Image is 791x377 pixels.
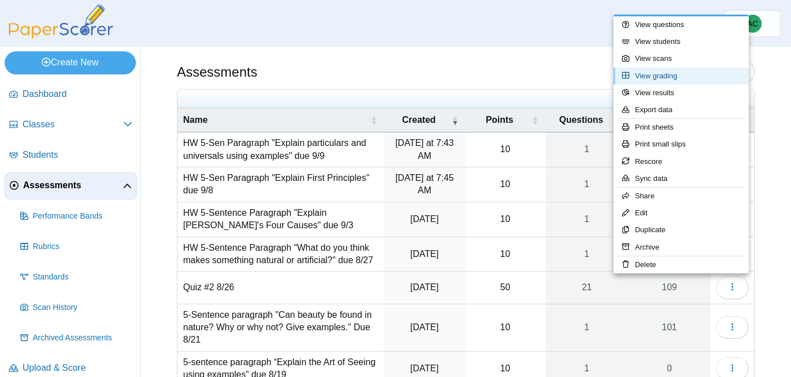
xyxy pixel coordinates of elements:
[33,332,132,344] span: Archived Assessments
[16,325,137,352] a: Archived Assessments
[628,304,710,351] a: 101
[395,138,454,160] time: Sep 8, 2025 at 7:43 AM
[628,272,710,303] a: 109
[614,153,749,170] a: Rescore
[410,363,438,373] time: Aug 15, 2025 at 7:45 AM
[465,167,545,202] td: 10
[545,237,628,272] a: 1
[23,362,132,374] span: Upload & Score
[5,172,137,199] a: Assessments
[410,322,438,332] time: Aug 18, 2025 at 2:56 PM
[395,173,454,195] time: Sep 5, 2025 at 7:45 AM
[33,302,132,313] span: Scan History
[614,68,749,85] a: View grading
[747,20,758,28] span: Andrew Christman
[465,237,545,272] td: 10
[33,272,132,283] span: Standards
[614,119,749,136] a: Print sheets
[5,81,137,108] a: Dashboard
[545,132,628,167] a: 1
[614,85,749,101] a: View results
[614,205,749,221] a: Edit
[33,211,132,222] span: Performance Bands
[614,188,749,205] a: Share
[614,221,749,238] a: Duplicate
[5,142,137,169] a: Students
[177,304,384,352] td: 5-Sentence paragraph "Can beauty be found in nature? Why or why not? Give examples." Due 8/21
[614,239,749,256] a: Archive
[614,256,749,273] a: Delete
[614,170,749,187] a: Sync data
[465,132,545,167] td: 10
[410,214,438,224] time: Sep 2, 2025 at 7:50 AM
[545,304,628,351] a: 1
[5,5,117,39] img: PaperScorer
[694,11,719,36] a: Alerts
[370,108,377,132] span: Name : Activate to sort
[177,237,384,272] td: HW 5-Sentence Paragraph "What do you think makes something natural or artificial?" due 8/27
[177,272,384,304] td: Quiz #2 8/26
[183,115,208,125] span: Name
[410,282,438,292] time: Aug 25, 2025 at 12:32 PM
[614,50,749,67] a: View scans
[177,167,384,202] td: HW 5-Sen Paragraph "Explain First Principles" due 9/8
[465,272,545,304] td: 50
[33,241,132,252] span: Rubrics
[177,132,384,167] td: HW 5-Sen Paragraph "Explain particulars and universals using examples" due 9/9
[16,294,137,321] a: Scan History
[410,249,438,259] time: Aug 26, 2025 at 7:52 AM
[23,88,132,100] span: Dashboard
[23,118,123,131] span: Classes
[16,264,137,291] a: Standards
[614,33,749,50] a: View students
[545,167,628,202] a: 1
[545,272,628,303] a: 21
[452,108,459,132] span: Created : Activate to remove sorting
[402,115,436,125] span: Created
[23,179,123,192] span: Assessments
[16,233,137,260] a: Rubrics
[5,112,137,139] a: Classes
[177,63,257,82] h1: Assessments
[559,115,603,125] span: Questions
[465,304,545,352] td: 10
[532,108,539,132] span: Points : Activate to sort
[545,202,628,237] a: 1
[23,149,132,161] span: Students
[16,203,137,230] a: Performance Bands
[465,202,545,237] td: 10
[5,31,117,41] a: PaperScorer
[486,115,513,125] span: Points
[744,15,762,33] span: Andrew Christman
[614,16,749,33] a: View questions
[177,202,384,237] td: HW 5-Sentence Paragraph "Explain [PERSON_NAME]'s Four Causes" due 9/3
[614,136,749,153] a: Print small slips
[5,51,136,74] a: Create New
[725,10,781,37] a: Andrew Christman
[614,101,749,118] a: Export data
